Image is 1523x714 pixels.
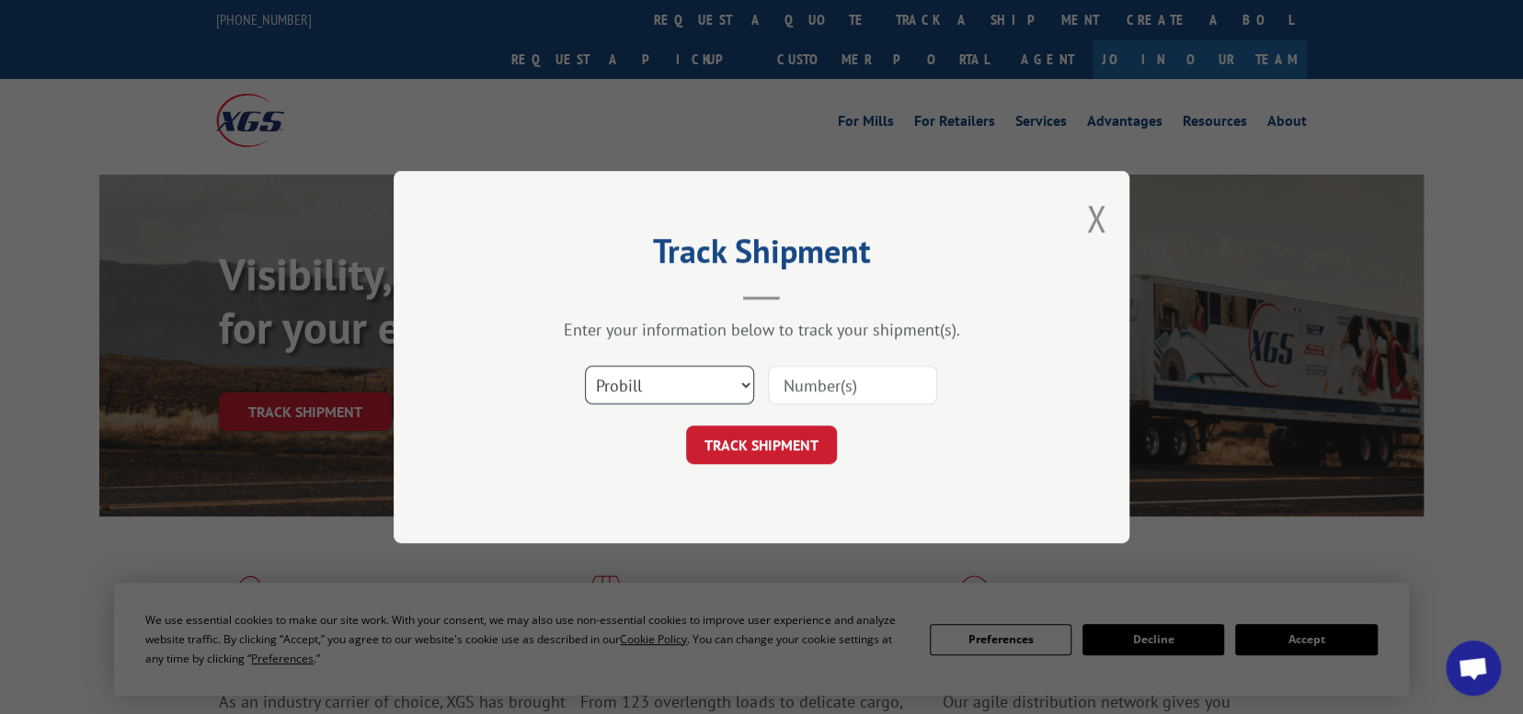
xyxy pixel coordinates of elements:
div: Enter your information below to track your shipment(s). [486,319,1037,340]
button: Close modal [1086,194,1106,243]
button: TRACK SHIPMENT [686,425,837,464]
a: Open chat [1446,640,1501,696]
input: Number(s) [768,366,937,404]
h2: Track Shipment [486,238,1037,273]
